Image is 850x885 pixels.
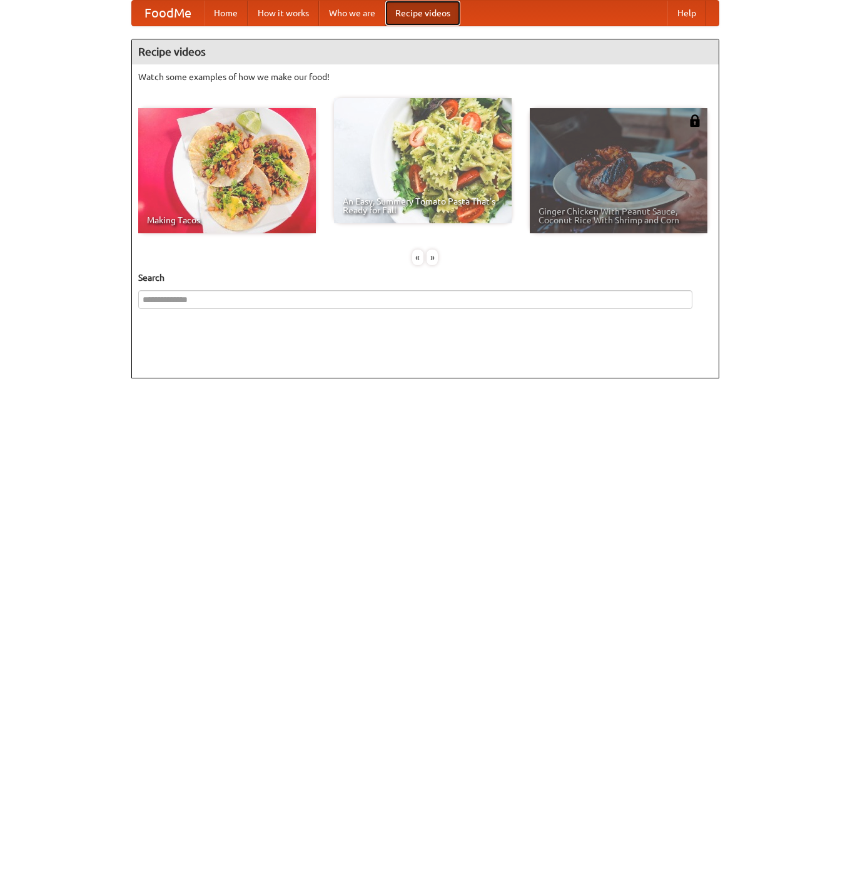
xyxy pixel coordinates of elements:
a: Help [667,1,706,26]
a: An Easy, Summery Tomato Pasta That's Ready for Fall [334,98,512,223]
div: « [412,250,423,265]
span: An Easy, Summery Tomato Pasta That's Ready for Fall [343,197,503,215]
a: Making Tacos [138,108,316,233]
h5: Search [138,271,712,284]
a: How it works [248,1,319,26]
a: Home [204,1,248,26]
a: Who we are [319,1,385,26]
p: Watch some examples of how we make our food! [138,71,712,83]
span: Making Tacos [147,216,307,225]
a: FoodMe [132,1,204,26]
a: Recipe videos [385,1,460,26]
img: 483408.png [689,114,701,127]
h4: Recipe videos [132,39,719,64]
div: » [427,250,438,265]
